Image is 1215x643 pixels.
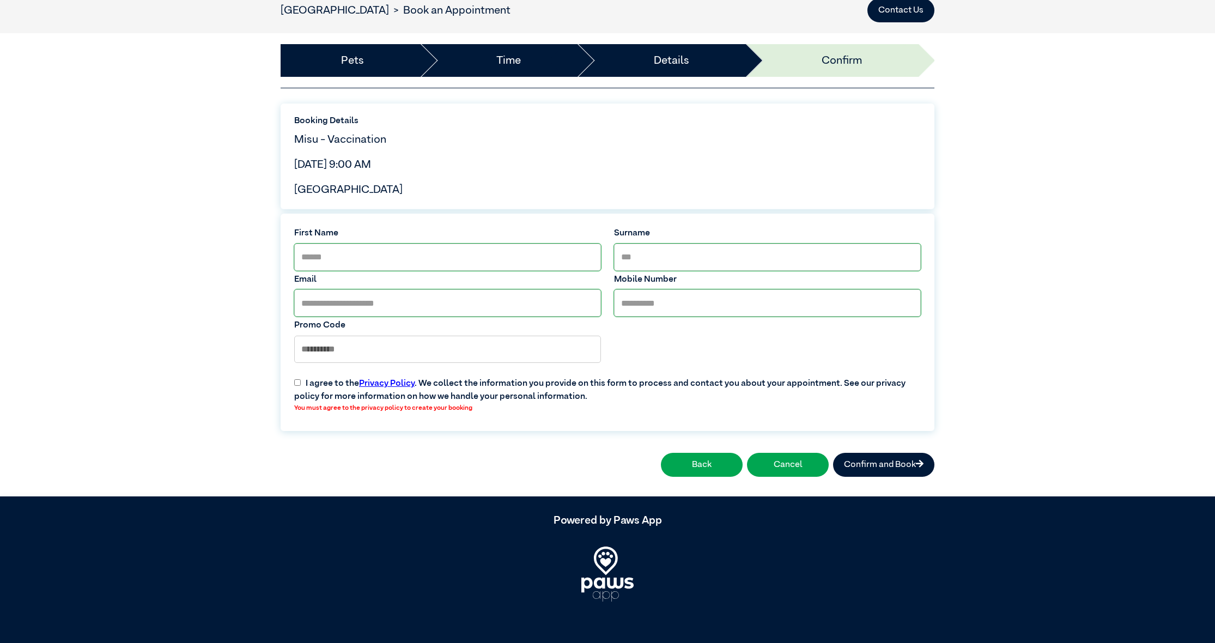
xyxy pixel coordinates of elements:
[747,453,829,477] button: Cancel
[389,2,511,19] li: Book an Appointment
[294,319,601,332] label: Promo Code
[281,5,389,16] a: [GEOGRAPHIC_DATA]
[359,379,415,388] a: Privacy Policy
[294,114,921,128] label: Booking Details
[294,379,301,386] input: I agree to thePrivacy Policy. We collect the information you provide on this form to process and ...
[294,227,601,240] label: First Name
[294,159,371,170] span: [DATE] 9:00 AM
[496,52,521,69] a: Time
[614,227,921,240] label: Surname
[654,52,689,69] a: Details
[294,273,601,286] label: Email
[294,184,403,195] span: [GEOGRAPHIC_DATA]
[281,514,934,527] h5: Powered by Paws App
[581,547,634,601] img: PawsApp
[294,134,386,145] span: Misu - Vaccination
[614,273,921,286] label: Mobile Number
[288,368,927,416] label: I agree to the . We collect the information you provide on this form to process and contact you a...
[281,2,511,19] nav: breadcrumb
[294,403,921,413] label: You must agree to the privacy policy to create your booking
[341,52,364,69] a: Pets
[833,453,934,477] button: Confirm and Book
[661,453,743,477] button: Back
